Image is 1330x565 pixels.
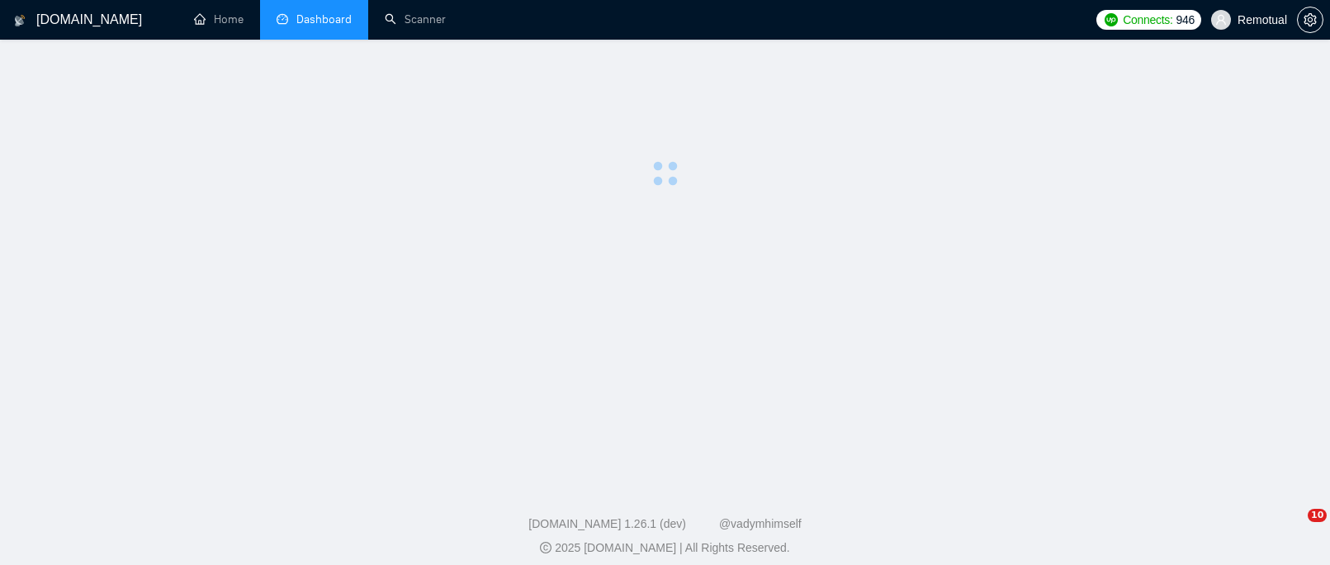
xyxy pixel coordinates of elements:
img: upwork-logo.png [1105,13,1118,26]
span: Dashboard [296,12,352,26]
button: setting [1297,7,1323,33]
a: homeHome [194,12,244,26]
a: @vadymhimself [719,517,802,530]
a: searchScanner [385,12,446,26]
div: 2025 [DOMAIN_NAME] | All Rights Reserved. [13,539,1317,557]
iframe: Intercom live chat [1274,509,1313,548]
a: setting [1297,13,1323,26]
img: logo [14,7,26,34]
span: 10 [1308,509,1327,522]
span: setting [1298,13,1323,26]
span: dashboard [277,13,288,25]
span: copyright [540,542,551,553]
span: 946 [1176,11,1195,29]
span: user [1215,14,1227,26]
a: [DOMAIN_NAME] 1.26.1 (dev) [528,517,686,530]
span: Connects: [1123,11,1172,29]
